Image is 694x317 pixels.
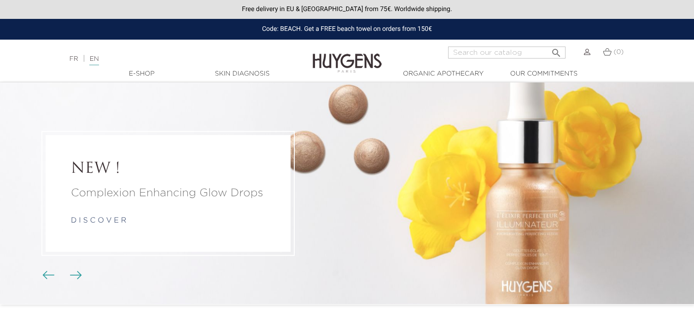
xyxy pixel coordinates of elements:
button:  [548,44,565,56]
input: Search [448,47,566,59]
a: NEW ! [71,160,265,178]
img: Huygens [313,39,382,74]
a: Our commitments [498,69,590,79]
a: E-Shop [96,69,188,79]
a: d i s c o v e r [71,217,126,224]
a: Complexion Enhancing Glow Drops [71,185,265,201]
a: EN [89,56,99,65]
a: Skin Diagnosis [196,69,288,79]
div: | [65,53,282,65]
span: (0) [613,49,624,55]
i:  [551,45,562,56]
a: FR [70,56,78,62]
div: Carousel buttons [46,268,76,282]
a: Organic Apothecary [397,69,490,79]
